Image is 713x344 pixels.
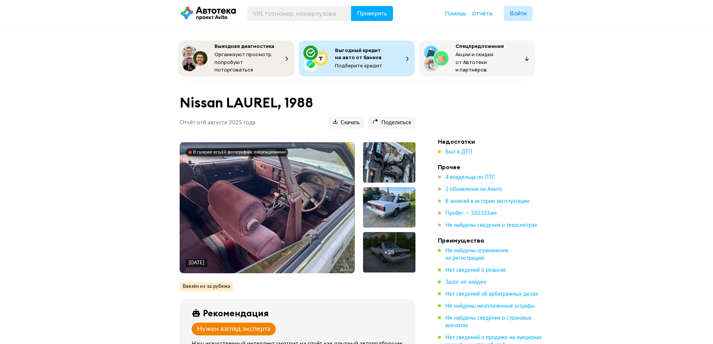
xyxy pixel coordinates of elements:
button: Войти [504,6,533,21]
span: Поделиться [372,119,411,127]
span: Ввезён из-за рубежа [183,283,230,290]
span: 2 объявления на Авито [445,187,502,192]
div: [DATE] [189,260,204,267]
button: Поделиться [368,117,415,129]
img: Main car [180,142,354,273]
div: + 35 [384,249,394,256]
div: Нужен взгляд эксперта [197,325,271,333]
a: Отчёты [472,10,493,17]
span: Подберите кредит [335,62,382,69]
span: 4 владельца по ПТС [445,175,496,180]
span: Выгодный кредит на авто от банков [335,47,382,61]
h4: Преимущества [438,237,543,244]
input: VIN, госномер, номер кузова [247,6,351,21]
span: Пробег — 333 333 км [445,211,497,216]
button: Выгодный кредит на авто от банковПодберите кредит [299,40,415,76]
h4: Недостатки [438,138,543,145]
h1: Nissan LAUREL, 1988 [180,95,415,111]
div: Рекомендация [203,308,269,318]
span: Выездная диагностика [214,43,274,49]
span: Акции и скидки от Автотеки и партнёров [455,51,493,73]
span: Нет сведений об арбитражных делах [445,292,538,297]
h4: Прочее [438,163,543,171]
span: Не найдены неоплаченные штрафы [445,304,534,309]
span: Не найдены сведения о техосмотрах [445,223,537,228]
span: Спецпредложения [455,43,504,49]
button: Проверить [351,6,393,21]
button: Выездная диагностикаОрганизуют просмотр, попробуют поторговаться [178,40,294,76]
span: Нет сведений о розыске [445,268,506,273]
span: Войти [510,10,527,16]
span: Проверить [357,10,387,16]
span: Организуют просмотр, попробуют поторговаться [214,51,273,73]
span: Не найдены сведения о страховых выплатах [445,316,531,328]
a: Помощь [445,10,466,17]
button: СпецпредложенияАкции и скидки от Автотеки и партнёров [419,40,535,76]
span: Залог не найден [445,280,486,285]
span: Скачать [333,119,360,127]
span: 8 записей в истории эксплуатации [445,199,529,204]
span: Не найдены ограничения на регистрацию [445,248,508,261]
span: Был в ДТП [445,149,472,155]
div: В галерее есть 10 фотографий с повреждениями [193,150,285,155]
button: Скачать [329,117,364,129]
p: Отчёт от 8 августа 2025 года [180,119,256,127]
